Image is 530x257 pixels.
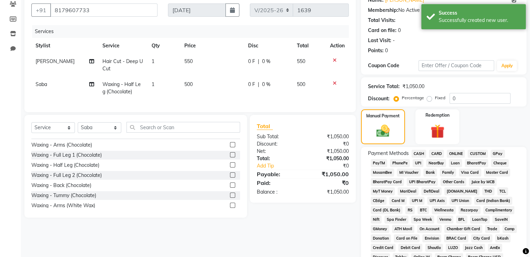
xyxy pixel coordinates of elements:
span: UPI BharatPay [407,178,438,186]
span: THD [482,187,494,195]
span: [PERSON_NAME] [36,58,75,64]
span: Nift [371,216,382,224]
span: Other Cards [440,178,466,186]
span: Loan [449,159,462,167]
span: MI Voucher [397,169,421,177]
span: | [258,81,259,88]
span: City Card [471,234,492,242]
span: CUSTOM [468,150,488,158]
span: Card (Indian Bank) [474,197,513,205]
span: Complimentary [483,206,515,214]
span: 550 [184,58,193,64]
label: Manual Payment [366,113,400,119]
label: Redemption [425,112,450,118]
span: UPI Axis [427,197,447,205]
span: Shoutlo [425,244,443,252]
th: Qty [147,38,180,54]
span: ONLINE [447,150,465,158]
span: Master Card [484,169,510,177]
span: Trade [485,225,500,233]
span: Total [257,123,273,130]
img: _cash.svg [372,123,394,139]
button: Apply [497,61,517,71]
div: Net: [252,148,303,155]
div: Discount: [252,140,303,148]
div: Last Visit: [368,37,391,44]
span: Card on File [394,234,420,242]
div: Membership: [368,7,398,14]
span: Debit Card [398,244,422,252]
div: ₹1,050.00 [303,188,354,196]
span: Jazz Cash [463,244,485,252]
th: Total [293,38,326,54]
div: 0 [385,47,388,54]
button: +91 [31,3,51,17]
span: Spa Finder [384,216,408,224]
span: Chamber Gift Card [444,225,482,233]
div: ₹0 [303,140,354,148]
span: Juice by MCB [469,178,497,186]
div: Total Visits: [368,17,395,24]
span: Family [440,169,456,177]
span: Payment Methods [368,150,409,157]
div: Paid: [252,179,303,187]
span: DefiDeal [421,187,441,195]
input: Search or Scan [126,122,240,133]
th: Stylist [31,38,98,54]
span: AmEx [488,244,502,252]
span: Credit Card [371,244,396,252]
span: UPI [413,159,423,167]
div: - [393,37,395,44]
span: Waxing - Half Leg (Chocolate) [102,81,141,95]
span: Comp [502,225,517,233]
span: BTC [417,206,429,214]
div: ₹1,050.00 [303,133,354,140]
span: BRAC Card [444,234,468,242]
span: GMoney [371,225,390,233]
span: | [258,58,259,65]
span: 1 [152,81,154,87]
div: Discount: [368,95,390,102]
div: Card on file: [368,27,397,34]
span: Hair Cut - Deep U Cut [102,58,143,72]
div: Coupon Code [368,62,418,69]
div: Service Total: [368,83,400,90]
th: Action [326,38,349,54]
input: Search by Name/Mobile/Email/Code [50,3,158,17]
span: Card M [389,197,407,205]
div: Sub Total: [252,133,303,140]
div: Total: [252,155,303,162]
div: Waxing - Full Leg 2 (Chocolate) [31,172,102,179]
span: Envision [422,234,441,242]
span: CASH [412,150,427,158]
div: ₹0 [311,162,354,170]
div: ₹0 [303,179,354,187]
div: Waxing - Tummy (Chocolate) [31,192,96,199]
span: PhonePe [390,159,410,167]
span: NearBuy [426,159,446,167]
div: ₹1,050.00 [303,170,354,178]
div: Points: [368,47,384,54]
span: ATH Movil [392,225,414,233]
div: ₹1,050.00 [303,155,354,162]
span: Bank [423,169,437,177]
div: Waxing - Arms (White Wax) [31,202,95,209]
span: Saba [36,81,47,87]
span: BFL [456,216,467,224]
span: 0 % [262,58,270,65]
div: ₹1,050.00 [303,148,354,155]
div: Waxing - Arms (Chocolate) [31,141,92,149]
span: 0 F [248,81,255,88]
span: Visa Card [459,169,481,177]
div: Balance : [252,188,303,196]
img: _gift.svg [426,123,449,140]
span: TCL [497,187,508,195]
span: 500 [297,81,305,87]
span: CEdge [371,197,387,205]
div: ₹1,050.00 [402,83,424,90]
span: LoanTap [470,216,490,224]
div: Waxing - Full Leg 1 (Chocolate) [31,151,102,159]
span: SaveIN [492,216,510,224]
span: MyT Money [371,187,395,195]
span: LUZO [446,244,460,252]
